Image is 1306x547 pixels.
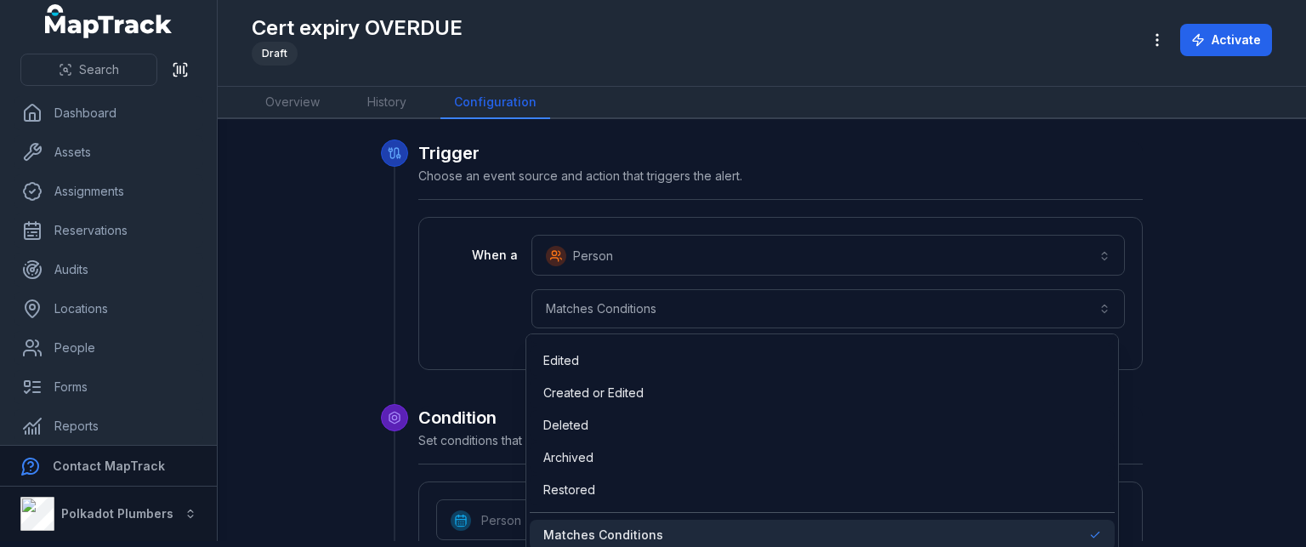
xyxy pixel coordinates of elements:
[531,289,1125,328] button: Matches Conditions
[543,449,593,466] span: Archived
[543,481,595,499] span: Restored
[543,352,579,369] span: Edited
[543,385,644,402] span: Created or Edited
[543,527,663,544] span: Matches Conditions
[543,417,588,434] span: Deleted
